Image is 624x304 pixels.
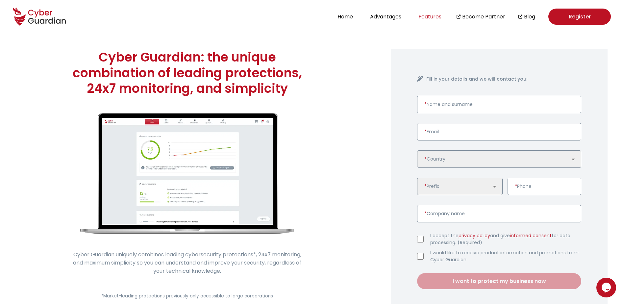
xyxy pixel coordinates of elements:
[416,12,443,21] button: Features
[336,12,355,21] button: Home
[72,250,302,275] p: Cyber Guardian uniquely combines leading cybersecurity protections*, 24x7 monitoring, and maximum...
[524,13,535,21] a: Blog
[80,113,294,234] img: cyberguardian-home
[417,273,581,289] button: I want to protect my business now
[101,293,273,299] small: *Market-leading protections previously only accessible to large corporations
[368,12,403,21] button: Advantages
[72,49,302,96] h1: Cyber Guardian: the unique combination of leading protections, 24x7 monitoring, and simplicity
[459,232,490,239] a: privacy policy
[430,249,581,263] label: I would like to receive product information and promotions from Cyber Guardian.
[508,178,581,195] input: Enter a valid phone number.
[462,13,505,21] a: Become Partner
[548,9,611,25] a: Register
[426,76,581,83] h4: Fill in your details and we will contact you:
[510,232,552,239] a: informed consent
[596,278,617,297] iframe: chat widget
[430,232,581,246] label: I accept the and give for data processing. (Required)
